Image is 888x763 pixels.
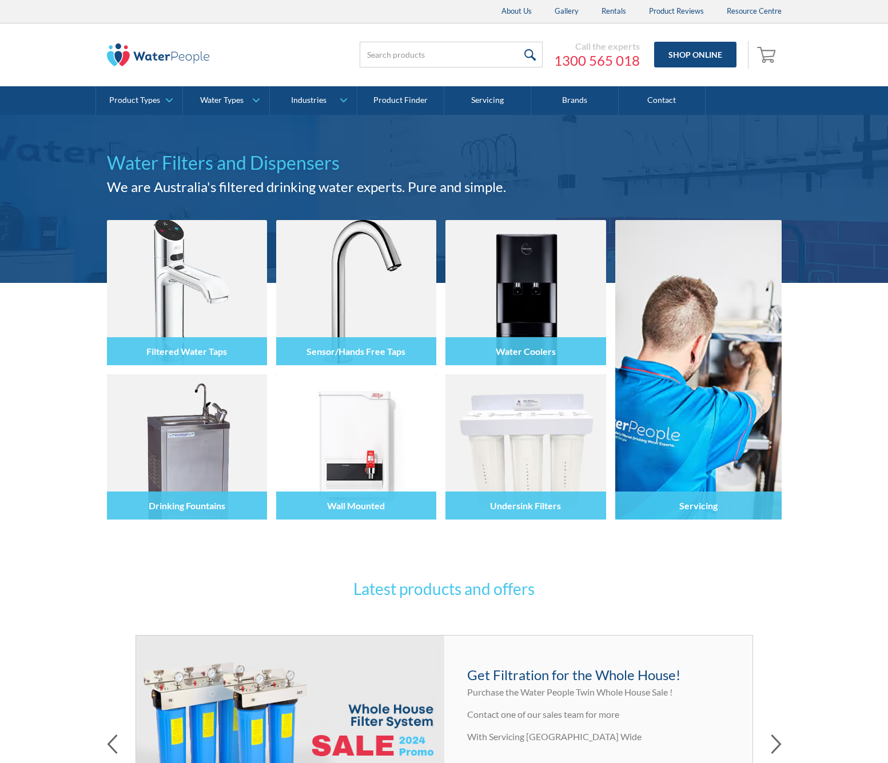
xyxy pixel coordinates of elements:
img: Sensor/Hands Free Taps [276,220,436,365]
p: With Servicing [GEOGRAPHIC_DATA] Wide [467,730,730,744]
a: Servicing [615,220,782,520]
a: Shop Online [654,42,736,67]
h4: Drinking Fountains [149,500,225,511]
div: Call the experts [554,41,640,52]
a: Industries [270,86,356,115]
a: Product Finder [357,86,444,115]
img: Undersink Filters [445,374,606,520]
div: Product Types [109,95,160,105]
h4: Water Coolers [496,346,556,357]
a: Brands [531,86,618,115]
img: Wall Mounted [276,374,436,520]
h4: Wall Mounted [327,500,385,511]
img: The Water People [107,43,210,66]
a: Product Types [96,86,182,115]
a: Open empty cart [754,41,782,69]
h4: Undersink Filters [490,500,561,511]
h4: Servicing [679,500,718,511]
input: Search products [360,42,543,67]
img: Filtered Water Taps [107,220,267,365]
a: Servicing [444,86,531,115]
img: Water Coolers [445,220,606,365]
h4: Sensor/Hands Free Taps [306,346,405,357]
h4: Filtered Water Taps [146,346,227,357]
p: Contact one of our sales team for more [467,708,730,721]
img: Drinking Fountains [107,374,267,520]
div: Industries [291,95,326,105]
a: Contact [619,86,706,115]
img: shopping cart [757,45,779,63]
h4: Get Filtration for the Whole House! [467,665,730,685]
div: Water Types [200,95,244,105]
h3: Latest products and offers [221,577,667,601]
a: 1300 565 018 [554,52,640,69]
a: Water Types [183,86,269,115]
p: Purchase the Water People Twin Whole House Sale ! [467,685,730,699]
